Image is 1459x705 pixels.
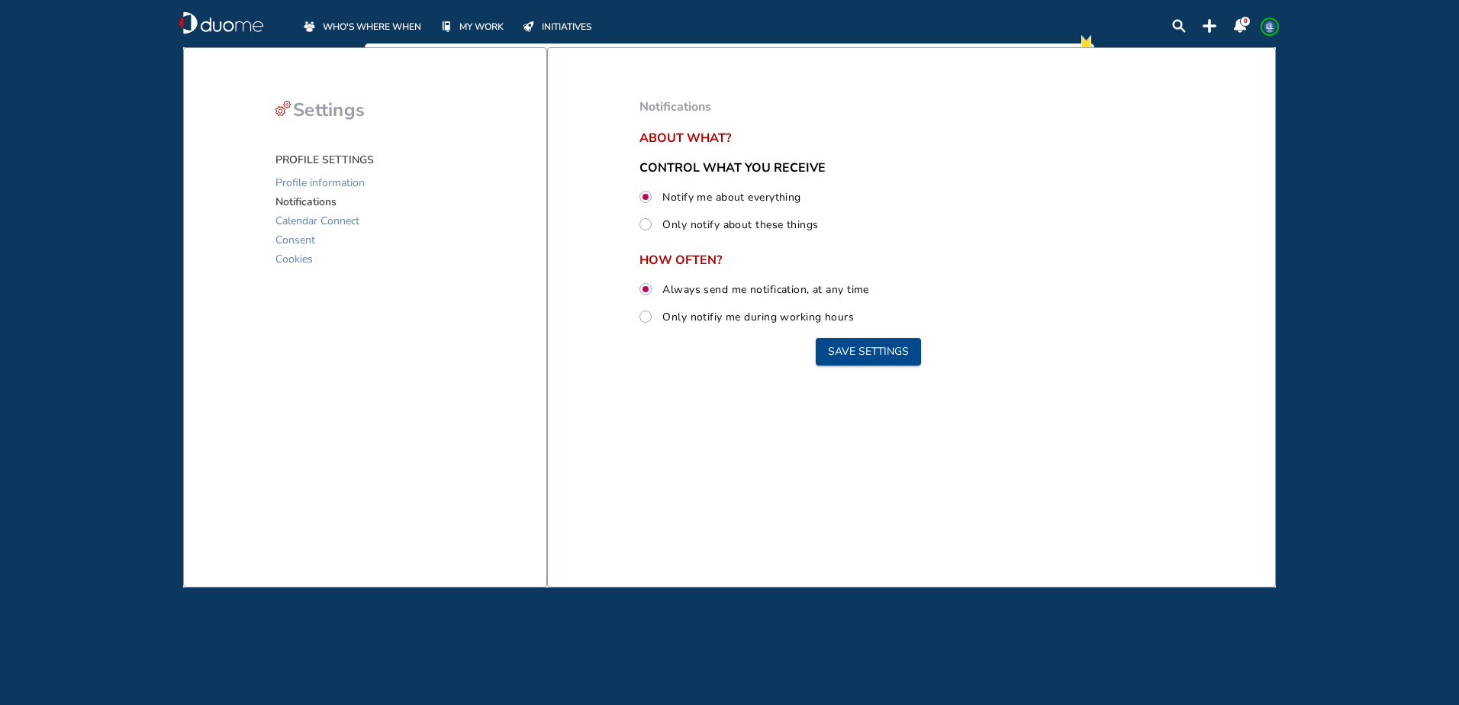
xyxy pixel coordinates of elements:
span: WHO'S WHERE WHEN [323,19,421,34]
button: Save settings [816,338,921,365]
img: duome-logo-whitelogo.b0ca3abf.svg [179,11,263,34]
span: Cookies [275,249,313,269]
div: settings-cog-red [275,101,291,116]
img: plus-topbar.b126d2c6.svg [1203,19,1216,33]
span: Consent [275,230,315,249]
span: PROFILE SETTINGS [275,153,374,167]
div: notification-panel-on [1233,19,1247,33]
label: Only notifiy me during working hours [659,307,854,327]
div: whoswherewhen-off [301,18,317,34]
a: duome-logo-whitelogologo-notext [179,11,263,34]
div: new-notification [1078,31,1094,55]
span: Notifications [639,98,711,115]
a: MY WORK [438,18,504,34]
span: Calendar Connect [275,211,359,230]
span: HOW OFTEN? [639,253,1097,267]
span: CONTROL WHAT YOU RECEIVE [639,159,826,176]
span: INITIATIVES [542,19,591,34]
label: Notify me about everything [659,187,800,207]
span: Profile information [275,173,365,192]
span: Notifications [275,192,337,211]
span: MY WORK [459,19,504,34]
img: initiatives-off.b77ef7b9.svg [523,21,534,32]
img: whoswherewhen-off.a3085474.svg [304,21,315,32]
div: initiatives-off [520,18,536,34]
img: mywork-off.f8bf6c09.svg [442,21,451,32]
a: WHO'S WHERE WHEN [301,18,421,34]
span: Settings [293,98,365,122]
div: plus-topbar [1203,19,1216,33]
span: 0 [1244,17,1248,25]
div: search-lens [1172,19,1186,33]
img: notification-panel-on.a48c1939.svg [1233,19,1247,33]
span: LL [1264,21,1276,33]
img: search-lens.23226280.svg [1172,19,1186,33]
img: settings-cog-red.d5cea378.svg [275,101,291,116]
label: Only notify about these things [659,214,818,234]
span: About what? [639,131,1097,145]
a: INITIATIVES [520,18,591,34]
div: duome-logo-whitelogo [179,11,263,34]
div: mywork-off [438,18,454,34]
img: new-notification.cd065810.svg [1078,31,1094,55]
label: Always send me notification, at any time [659,279,869,299]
